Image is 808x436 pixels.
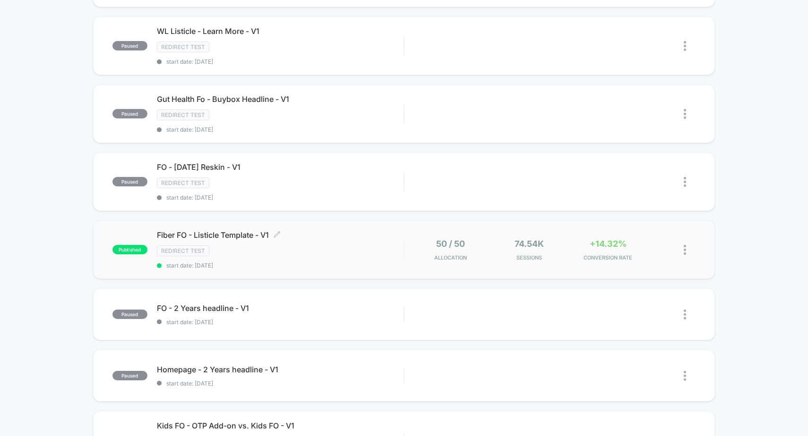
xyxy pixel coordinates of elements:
span: start date: [DATE] [157,380,404,387]
span: Redirect Test [157,109,209,120]
span: Kids FO - OTP Add-on vs. Kids FO - V1 [157,421,404,430]
span: start date: [DATE] [157,194,404,201]
img: close [684,371,686,381]
span: paused [112,177,147,186]
span: Redirect Test [157,42,209,52]
img: close [684,109,686,119]
span: Fiber FO - Listicle Template - V1 [157,230,404,240]
span: paused [112,371,147,380]
span: paused [112,310,147,319]
span: Sessions [492,254,566,261]
img: close [684,310,686,319]
img: close [684,41,686,51]
span: paused [112,109,147,118]
img: close [684,177,686,187]
span: FO - [DATE] Reskin - V1 [157,162,404,172]
img: close [684,245,686,255]
span: 74.54k [515,239,544,249]
span: paused [112,41,147,50]
span: 50 / 50 [436,239,465,249]
span: start date: [DATE] [157,126,404,133]
span: published [112,245,147,254]
span: Allocation [434,254,467,261]
span: Homepage - 2 Years headline - V1 [157,365,404,374]
span: WL Listicle - Learn More - V1 [157,26,404,36]
span: Redirect Test [157,245,209,256]
span: FO - 2 Years headline - V1 [157,303,404,313]
span: start date: [DATE] [157,319,404,326]
span: CONVERSION RATE [571,254,645,261]
span: Gut Health Fo - Buybox Headline - V1 [157,94,404,104]
span: +14.32% [590,239,627,249]
span: start date: [DATE] [157,262,404,269]
span: start date: [DATE] [157,58,404,65]
span: Redirect Test [157,177,209,188]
